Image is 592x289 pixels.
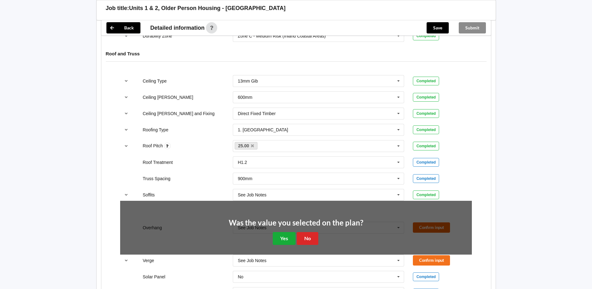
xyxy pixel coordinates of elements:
label: Roofing Type [143,127,168,132]
div: Completed [413,174,439,183]
div: See Job Notes [238,258,267,263]
div: Completed [413,272,439,281]
div: Completed [413,158,439,167]
div: Completed [413,93,439,102]
label: Verge [143,258,154,263]
button: reference-toggle [120,140,132,152]
label: Solar Panel [143,274,165,279]
h3: Units 1 & 2, Older Person Housing - [GEOGRAPHIC_DATA] [129,5,286,12]
div: No [238,275,243,279]
button: reference-toggle [120,124,132,135]
div: See Job Notes [238,193,267,197]
label: Roof Treatment [143,160,173,165]
button: Yes [273,232,296,245]
label: Durability Zone [143,33,172,38]
div: Direct Fixed Timber [238,111,276,116]
div: Completed [413,142,439,150]
h3: Job title: [106,5,129,12]
a: 25.00 [235,142,258,150]
div: Completed [413,77,439,85]
div: H1.2 [238,160,247,165]
button: reference-toggle [120,92,132,103]
div: Completed [413,109,439,118]
button: reference-toggle [120,30,132,42]
div: 600mm [238,95,252,99]
div: 900mm [238,176,252,181]
button: reference-toggle [120,75,132,87]
button: reference-toggle [120,108,132,119]
button: No [297,232,318,245]
label: Ceiling [PERSON_NAME] [143,95,193,100]
div: Completed [413,125,439,134]
label: Ceiling Type [143,79,167,84]
h4: Roof and Truss [106,51,487,57]
div: Zone C - Medium Risk (Inland Coastal Areas) [238,34,326,38]
span: Detailed information [150,25,205,31]
button: reference-toggle [120,255,132,266]
div: 13mm Gib [238,79,258,83]
h2: Was the value you selected on the plan? [229,218,363,228]
div: 1. [GEOGRAPHIC_DATA] [238,128,288,132]
button: Confirm input [413,255,450,266]
div: Completed [413,32,439,40]
button: Back [106,22,140,33]
label: Truss Spacing [143,176,170,181]
button: Save [427,22,449,33]
div: Completed [413,190,439,199]
label: Soffits [143,192,155,197]
button: reference-toggle [120,189,132,200]
label: Ceiling [PERSON_NAME] and Fixing [143,111,214,116]
label: Roof Pitch [143,143,164,148]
